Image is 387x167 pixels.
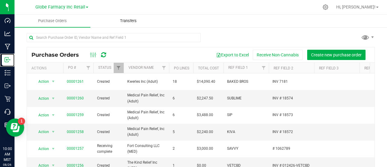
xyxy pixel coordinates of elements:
span: Action [33,111,49,119]
span: Medical Pain Relief, Inc (Adult) [127,109,165,121]
span: Globe Farmacy Inc Retail [35,5,85,10]
span: select [50,128,57,136]
iframe: Resource center unread badge [18,118,25,125]
span: Transfers [112,18,145,24]
span: Medical Pain Relief, Inc (Adult) [127,126,165,138]
span: INV # 18572 [272,129,311,135]
button: Receive Non-Cannabis [253,50,303,60]
span: 18 [173,79,190,85]
span: Action [33,145,49,153]
span: $2,240.00 [197,129,213,135]
a: Status [98,65,111,70]
a: 00001259 [67,113,84,117]
a: Ref Field 1 [228,65,248,70]
span: Action [33,94,49,103]
span: Hi, [PERSON_NAME]! [336,5,376,9]
span: 6 [173,112,190,118]
a: Ref Field 4 [364,66,384,70]
inline-svg: Outbound [5,83,11,89]
iframe: Resource center [6,119,24,137]
span: select [50,94,57,103]
span: Created [97,112,120,118]
span: Purchase Orders [31,52,85,58]
a: 00001257 [67,146,84,151]
a: Ref Field 3 [319,66,339,70]
p: 08/26 [3,162,12,167]
span: Action [33,128,49,136]
a: Vendor Name [128,65,154,70]
span: SUBLIME [227,95,265,101]
input: Search Purchase Order ID, Vendor Name and Ref Field 1 [27,33,201,42]
span: 2 [173,146,190,152]
span: $2,247.50 [197,95,213,101]
span: $3,488.00 [197,112,213,118]
span: 5 [173,129,190,135]
a: Ref Field 2 [274,66,293,70]
a: Filter [259,63,269,73]
span: Created [97,95,120,101]
span: $3,000.00 [197,146,213,152]
a: 00001260 [67,96,84,100]
span: SIP [227,112,265,118]
span: Created [97,129,120,135]
span: Purchase Orders [30,18,75,24]
span: Medical Pain Relief, Inc (Adult) [127,92,165,104]
span: Created [97,79,120,85]
button: Create new purchase order [307,50,366,60]
inline-svg: Dashboard [5,18,11,24]
span: KIVA [227,129,265,135]
span: Kwerles Inc (Adult) [127,79,165,85]
a: Filter [114,63,124,73]
span: Receiving complete [97,143,120,155]
span: Create new purchase order [311,52,362,57]
inline-svg: Manufacturing [5,44,11,50]
a: Filter [83,63,93,73]
a: PO Lines [174,66,189,70]
inline-svg: Reports [5,122,11,128]
inline-svg: Inventory [5,70,11,76]
span: # 1062789 [272,146,311,152]
a: PO # [68,65,76,70]
a: Filter [159,63,169,73]
a: 00001258 [67,130,84,134]
inline-svg: Retail [5,96,11,102]
div: Manage settings [322,4,329,10]
span: Fort Consulting LLC (MED) [127,143,165,155]
inline-svg: Inbound [5,57,11,63]
a: Purchase Orders [15,15,90,27]
inline-svg: Analytics [5,31,11,37]
span: select [50,111,57,119]
span: $14,090.40 [197,79,215,85]
a: Total Cost [198,66,219,70]
span: BAKED BROS [227,79,265,85]
a: 00001261 [67,79,84,84]
span: select [50,145,57,153]
span: 6 [173,95,190,101]
inline-svg: Call Center [5,109,11,115]
span: select [50,77,57,86]
p: 10:00 AM MST [3,146,12,162]
span: INV 7181 [272,79,311,85]
div: Actions [31,66,61,70]
span: SAVVY [227,146,265,152]
button: Export to Excel [212,50,253,60]
a: Transfers [90,15,166,27]
span: INV # 18573 [272,112,311,118]
span: INV # 18574 [272,95,311,101]
span: Action [33,77,49,86]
